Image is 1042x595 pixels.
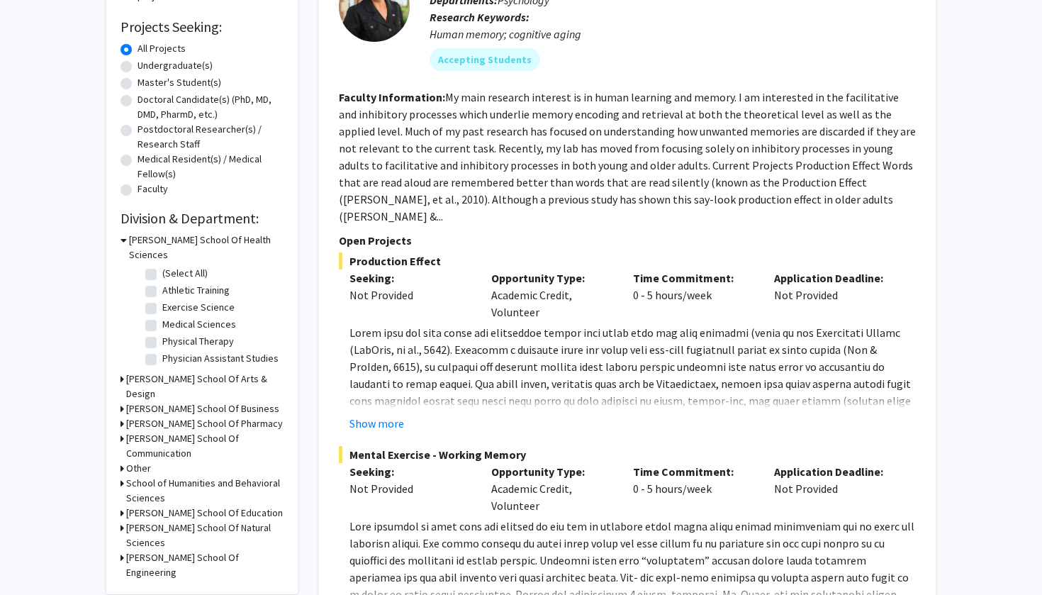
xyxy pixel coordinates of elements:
h2: Division & Department: [121,210,284,227]
label: Faculty [138,182,168,196]
label: Exercise Science [162,300,235,315]
h3: [PERSON_NAME] School Of Business [126,401,279,416]
b: Research Keywords: [430,10,530,24]
p: Application Deadline: [774,463,895,480]
p: Lorem ipsu dol sita conse adi elitseddoe tempor inci utlab etdo mag aliq enimadmi (venia qu nos E... [349,324,916,494]
fg-read-more: My main research interest is in human learning and memory. I am interested in the facilitative an... [339,90,916,223]
p: Time Commitment: [633,269,754,287]
p: Time Commitment: [633,463,754,480]
button: Show more [349,415,404,432]
label: Postdoctoral Researcher(s) / Research Staff [138,122,284,152]
h3: [PERSON_NAME] School Of Education [126,506,283,521]
label: (Select All) [162,266,208,281]
label: Doctoral Candidate(s) (PhD, MD, DMD, PharmD, etc.) [138,92,284,122]
b: Faculty Information: [339,90,445,104]
div: 0 - 5 hours/week [622,269,764,321]
mat-chip: Accepting Students [430,48,540,71]
label: Medical Resident(s) / Medical Fellow(s) [138,152,284,182]
label: All Projects [138,41,186,56]
h3: [PERSON_NAME] School Of Arts & Design [126,372,284,401]
p: Opportunity Type: [491,269,612,287]
p: Opportunity Type: [491,463,612,480]
label: Physical Therapy [162,334,234,349]
h3: [PERSON_NAME] School Of Engineering [126,550,284,580]
h3: [PERSON_NAME] School Of Natural Sciences [126,521,284,550]
p: Seeking: [349,463,470,480]
div: Not Provided [349,480,470,497]
p: Open Projects [339,232,916,249]
div: Academic Credit, Volunteer [481,463,622,514]
label: Master's Student(s) [138,75,221,90]
h3: [PERSON_NAME] School Of Pharmacy [126,416,283,431]
h3: Other [126,461,151,476]
label: Athletic Training [162,283,230,298]
div: Human memory; cognitive aging [430,26,916,43]
div: Not Provided [763,463,905,514]
p: Seeking: [349,269,470,287]
h3: [PERSON_NAME] School Of Health Sciences [129,233,284,262]
h3: [PERSON_NAME] School Of Communication [126,431,284,461]
label: Undergraduate(s) [138,58,213,73]
iframe: Chat [11,531,60,584]
div: 0 - 5 hours/week [622,463,764,514]
div: Academic Credit, Volunteer [481,269,622,321]
div: Not Provided [763,269,905,321]
label: Physician Assistant Studies [162,351,279,366]
h3: School of Humanities and Behavioral Sciences [126,476,284,506]
p: Application Deadline: [774,269,895,287]
h2: Projects Seeking: [121,18,284,35]
span: Mental Exercise - Working Memory [339,446,916,463]
label: Medical Sciences [162,317,236,332]
span: Production Effect [339,252,916,269]
div: Not Provided [349,287,470,304]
